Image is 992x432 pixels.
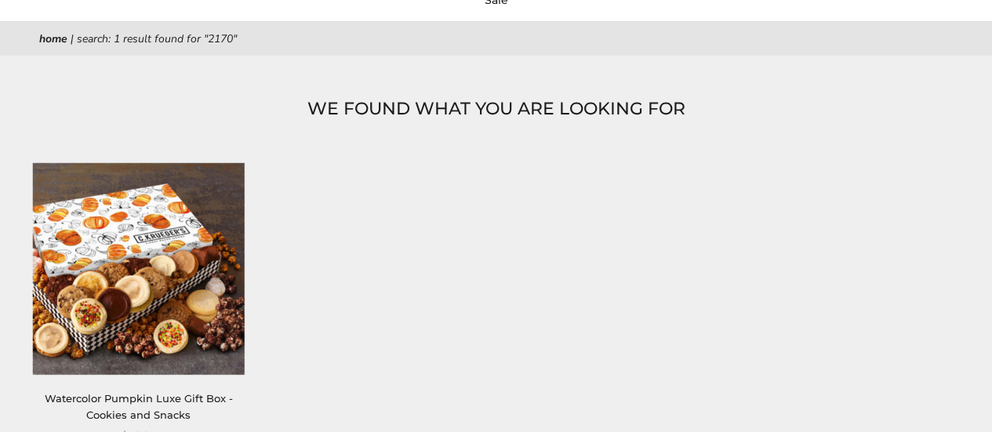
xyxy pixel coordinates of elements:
span: Search: 1 result found for "2170" [77,31,237,46]
nav: breadcrumbs [39,30,953,48]
span: | [71,31,74,46]
a: Watercolor Pumpkin Luxe Gift Box - Cookies and Snacks [45,392,233,421]
img: Watercolor Pumpkin Luxe Gift Box - Cookies and Snacks [33,162,245,374]
h1: WE FOUND WHAT YOU ARE LOOKING FOR [63,95,929,123]
a: Home [39,31,67,46]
